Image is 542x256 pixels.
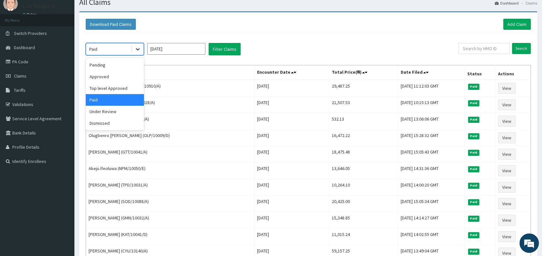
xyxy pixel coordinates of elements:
td: [DATE] 15:28:32 GMT [398,130,464,146]
a: View [498,198,515,209]
td: [PERSON_NAME] (GMN/10033/A) [86,113,255,130]
td: [DATE] 15:05:34 GMT [398,196,464,212]
td: Promise Akobundu (GOM/10028/A) [86,97,255,113]
td: 15,348.85 [329,212,398,229]
button: Filter Claims [209,43,241,55]
a: View [498,231,515,242]
span: Switch Providers [14,30,47,36]
th: Name [86,65,255,80]
img: d_794563401_company_1708531726252_794563401 [12,32,26,48]
td: [DATE] [254,229,329,245]
td: 16,472.22 [329,130,398,146]
td: [DATE] [254,113,329,130]
button: Download Paid Claims [86,19,136,30]
span: Dashboard [14,45,35,50]
input: Select Month and Year [147,43,205,55]
td: [DATE] 15:05:43 GMT [398,146,464,163]
th: Encounter Date [254,65,329,80]
td: 21,507.53 [329,97,398,113]
td: [DATE] 11:12:03 GMT [398,80,464,97]
div: Paid [89,46,97,52]
a: View [498,165,515,176]
td: 13,646.05 [329,163,398,179]
span: Paid [468,100,480,106]
td: [DATE] 14:02:55 GMT [398,229,464,245]
td: [DATE] [254,196,329,212]
div: Paid [86,94,144,106]
th: Actions [495,65,530,80]
td: 18,475.48 [329,146,398,163]
div: Under Review [86,106,144,117]
td: [DATE] [254,163,329,179]
th: Total Price(₦) [329,65,398,80]
a: Online [23,12,38,17]
a: View [498,83,515,94]
td: [DATE] 13:06:06 GMT [398,113,464,130]
th: Date Filed [398,65,464,80]
td: [DATE] [254,80,329,97]
td: [DATE] 10:15:13 GMT [398,97,464,113]
a: View [498,132,515,143]
td: [PERSON_NAME] (KAT/10041/D) [86,229,255,245]
th: Status [464,65,495,80]
td: [DATE] 14:00:20 GMT [398,179,464,196]
td: [DATE] 14:14:27 GMT [398,212,464,229]
td: [PERSON_NAME] (GMN/10032/A) [86,212,255,229]
span: Paid [468,117,480,123]
a: View [498,99,515,110]
span: Paid [468,249,480,254]
span: Paid [468,84,480,90]
td: [DATE] [254,97,329,113]
span: Paid [468,216,480,221]
div: Minimize live chat window [106,3,122,19]
td: [PERSON_NAME] (GTT/10041/A) [86,146,255,163]
div: Approved [86,71,144,82]
td: 11,015.24 [329,229,398,245]
td: UZOR [PERSON_NAME] (OKB/10910/A) [86,80,255,97]
a: Dashboard [495,0,519,6]
td: [DATE] [254,179,329,196]
a: View [498,215,515,226]
textarea: Type your message and hit 'Enter' [3,176,123,199]
input: Search by HMO ID [458,43,510,54]
a: View [498,182,515,193]
td: 20,425.00 [329,196,398,212]
span: Tariffs [14,87,26,93]
div: Pending [86,59,144,71]
a: Add Claim [503,19,531,30]
td: [DATE] [254,212,329,229]
input: Search [512,43,531,54]
span: Paid [468,133,480,139]
td: [PERSON_NAME] (TPD/10031/A) [86,179,255,196]
a: View [498,149,515,160]
td: Akeju Ifeoluwa (NPM/10050/E) [86,163,255,179]
td: Olugbenro [PERSON_NAME] (OLP/10009/D) [86,130,255,146]
span: Paid [468,199,480,205]
td: [DATE] 14:31:36 GMT [398,163,464,179]
td: [DATE] [254,130,329,146]
td: 10,264.10 [329,179,398,196]
span: Paid [468,166,480,172]
div: Top level Approved [86,82,144,94]
span: Paid [468,150,480,155]
div: Dismissed [86,117,144,129]
span: Paid [468,232,480,238]
p: Life Hospital [23,3,55,9]
li: Claims [519,0,537,6]
td: [PERSON_NAME] (SOD/10088/A) [86,196,255,212]
div: Chat with us now [34,36,109,45]
a: View [498,116,515,127]
td: 29,487.25 [329,80,398,97]
td: 532.13 [329,113,398,130]
td: [DATE] [254,146,329,163]
span: Paid [468,183,480,188]
span: We're online! [38,81,89,147]
span: Claims [14,73,27,79]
